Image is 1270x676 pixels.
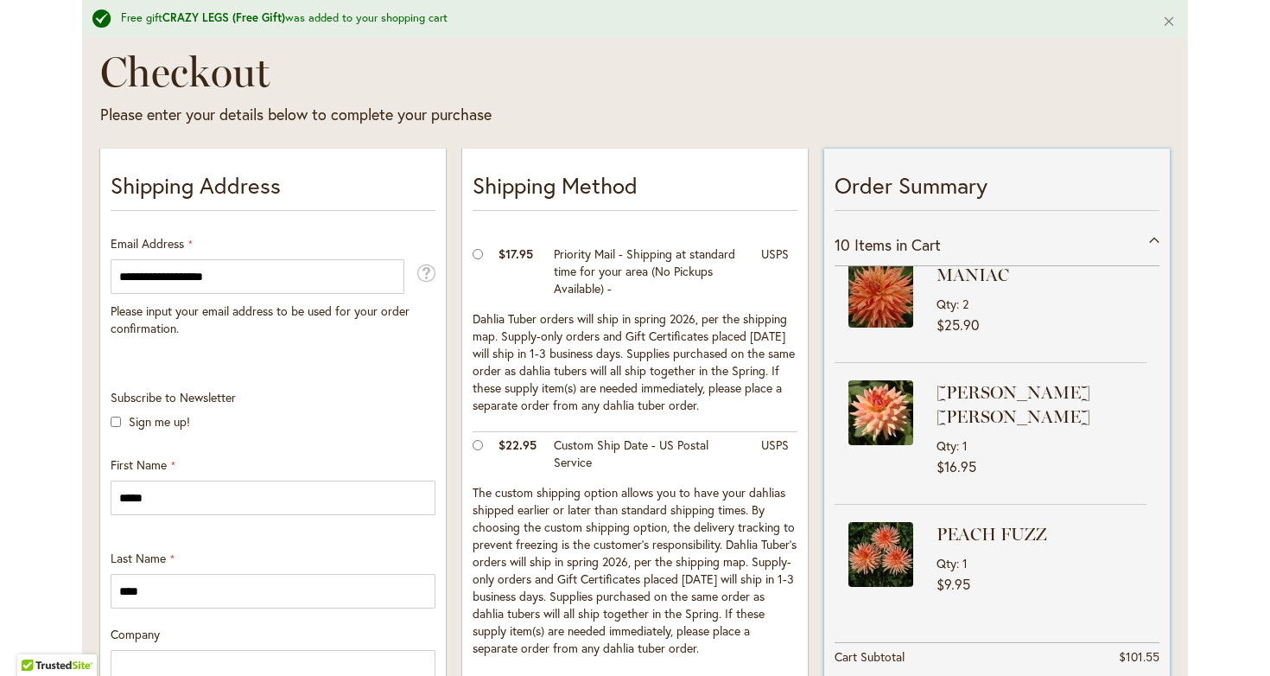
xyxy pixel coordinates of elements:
span: $9.95 [937,575,970,593]
span: $22.95 [498,437,537,453]
div: Free gift was added to your shopping cart [121,10,1136,27]
td: Dahlia Tuber orders will ship in spring 2026, per the shipping map. Supply-only orders and Gift C... [473,306,797,432]
img: MANIAC [848,263,913,328]
td: Custom Ship Date - US Postal Service [545,432,752,481]
span: Qty [937,437,956,454]
h1: Checkout [100,46,860,98]
strong: CRAZY LEGS (Free Gift) [162,10,285,25]
span: Qty [937,555,956,571]
td: USPS [752,241,797,306]
strong: PEACH FUZZ [937,522,1142,546]
span: Qty [937,296,956,312]
span: $16.95 [937,457,976,475]
td: USPS [752,432,797,481]
p: Shipping Method [473,169,797,211]
p: Shipping Address [111,169,435,211]
p: Order Summary [835,169,1159,211]
iframe: Launch Accessibility Center [13,615,61,663]
span: Company [111,626,160,642]
span: 10 [835,234,850,255]
th: Cart Subtotal [835,643,1104,672]
strong: [PERSON_NAME] [PERSON_NAME] [937,380,1142,429]
span: Subscribe to Newsletter [111,389,236,405]
img: PEACH FUZZ [848,522,913,587]
span: 2 [962,296,968,312]
td: The custom shipping option allows you to have your dahlias shipped earlier or later than standard... [473,480,797,666]
span: First Name [111,456,167,473]
span: $17.95 [498,246,533,262]
label: Sign me up! [129,413,190,430]
span: 1 [962,437,968,454]
div: Please enter your details below to complete your purchase [100,104,860,126]
span: 1 [962,555,968,571]
span: $25.90 [937,316,979,334]
strong: MANIAC [937,263,1142,287]
img: Mary Jo [848,380,913,445]
span: Please input your email address to be used for your order confirmation. [111,303,410,336]
span: Last Name [111,550,166,566]
span: $101.55 [1119,648,1159,665]
span: Items in Cart [854,234,941,255]
td: Priority Mail - Shipping at standard time for your area (No Pickups Available) - [545,241,752,306]
span: Email Address [111,235,184,252]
